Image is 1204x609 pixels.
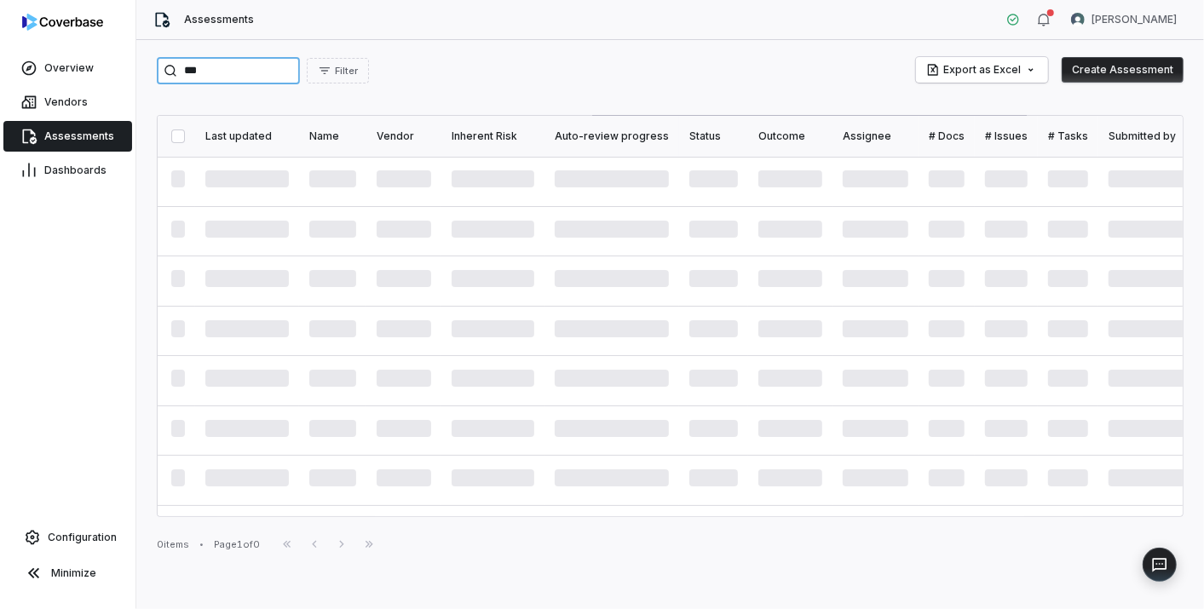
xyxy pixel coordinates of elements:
[309,129,356,143] div: Name
[1071,13,1085,26] img: Sean Wozniak avatar
[758,129,822,143] div: Outcome
[452,129,534,143] div: Inherent Risk
[1061,7,1187,32] button: Sean Wozniak avatar[PERSON_NAME]
[3,121,132,152] a: Assessments
[929,129,965,143] div: # Docs
[205,129,289,143] div: Last updated
[3,155,132,186] a: Dashboards
[44,61,94,75] span: Overview
[843,129,908,143] div: Assignee
[199,538,204,550] div: •
[44,129,114,143] span: Assessments
[157,538,189,551] div: 0 items
[7,556,129,590] button: Minimize
[1109,129,1193,143] div: Submitted by
[22,14,103,31] img: logo-D7KZi-bG.svg
[916,57,1048,83] button: Export as Excel
[3,53,132,83] a: Overview
[1092,13,1177,26] span: [PERSON_NAME]
[1062,57,1184,83] button: Create Assessment
[44,164,107,177] span: Dashboards
[44,95,88,109] span: Vendors
[555,129,669,143] div: Auto-review progress
[307,58,369,83] button: Filter
[335,65,358,78] span: Filter
[689,129,738,143] div: Status
[214,538,260,551] div: Page 1 of 0
[985,129,1028,143] div: # Issues
[184,13,254,26] span: Assessments
[3,87,132,118] a: Vendors
[377,129,431,143] div: Vendor
[1048,129,1088,143] div: # Tasks
[51,566,96,580] span: Minimize
[7,522,129,553] a: Configuration
[48,531,117,544] span: Configuration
